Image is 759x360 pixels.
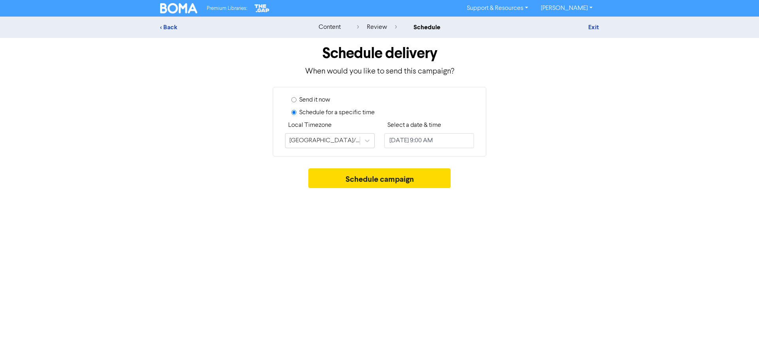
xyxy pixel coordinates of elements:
[461,2,534,15] a: Support & Resources
[319,23,341,32] div: content
[288,121,332,130] label: Local Timezone
[289,136,361,145] div: [GEOGRAPHIC_DATA]/[GEOGRAPHIC_DATA]
[207,6,247,11] span: Premium Libraries:
[299,108,375,117] label: Schedule for a specific time
[160,23,298,32] div: < Back
[160,44,599,62] h1: Schedule delivery
[299,95,330,105] label: Send it now
[387,121,441,130] label: Select a date & time
[253,3,271,13] img: The Gap
[308,168,451,188] button: Schedule campaign
[160,3,197,13] img: BOMA Logo
[534,2,599,15] a: [PERSON_NAME]
[660,275,759,360] iframe: Chat Widget
[384,133,474,148] input: Click to select a date
[357,23,397,32] div: review
[588,23,599,31] a: Exit
[160,66,599,77] p: When would you like to send this campaign?
[413,23,440,32] div: schedule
